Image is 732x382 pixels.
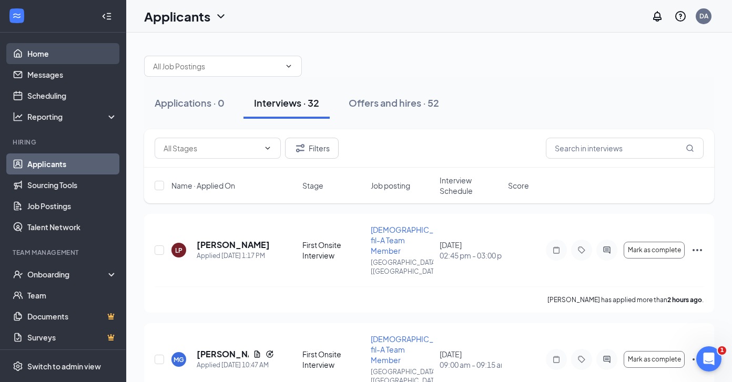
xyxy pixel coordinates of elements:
div: [DATE] [440,349,502,370]
svg: Settings [13,361,23,371]
button: Mark as complete [624,242,685,259]
div: Onboarding [27,269,108,280]
a: Talent Network [27,216,117,238]
svg: QuestionInfo [674,10,687,23]
div: Hiring [13,138,115,147]
div: Interviews · 32 [254,96,319,109]
div: First Onsite Interview [302,349,364,370]
input: All Stages [164,142,259,154]
h5: [PERSON_NAME] [197,348,249,360]
b: 2 hours ago [667,296,702,304]
button: Filter Filters [285,138,339,159]
a: Home [27,43,117,64]
svg: Ellipses [691,244,704,256]
svg: MagnifyingGlass [686,144,694,152]
span: Name · Applied On [171,180,235,191]
svg: Document [253,350,261,358]
svg: Analysis [13,111,23,122]
div: LP [175,246,182,255]
a: Team [27,285,117,306]
svg: ActiveChat [601,355,613,364]
a: Applicants [27,153,117,174]
svg: ChevronDown [284,62,293,70]
svg: Note [550,355,563,364]
div: Reporting [27,111,118,122]
svg: Tag [575,246,588,254]
p: [GEOGRAPHIC_DATA] [[GEOGRAPHIC_DATA]] [371,258,433,276]
div: Applications · 0 [155,96,225,109]
span: Mark as complete [628,246,681,254]
svg: UserCheck [13,269,23,280]
button: Mark as complete [624,351,685,368]
span: [DEMOGRAPHIC_DATA]-fil-A Team Member [371,334,456,365]
svg: Tag [575,355,588,364]
span: [DEMOGRAPHIC_DATA]-fil-A Team Member [371,225,456,255]
a: Job Postings [27,195,117,216]
svg: Collapse [101,11,112,22]
div: Applied [DATE] 1:17 PM [197,251,270,261]
div: Switch to admin view [27,361,101,371]
span: 1 [718,346,726,355]
div: Offers and hires · 52 [349,96,439,109]
h5: [PERSON_NAME] [197,239,270,251]
svg: Note [550,246,563,254]
div: Applied [DATE] 10:47 AM [197,360,274,370]
a: Messages [27,64,117,85]
svg: ChevronDown [215,10,227,23]
div: Team Management [13,248,115,257]
span: 09:00 am - 09:15 am [440,359,502,370]
svg: Filter [294,142,307,154]
svg: ChevronDown [263,144,272,152]
a: DocumentsCrown [27,306,117,327]
div: [DATE] [440,240,502,261]
span: Stage [302,180,323,191]
span: Mark as complete [628,356,681,363]
span: Score [508,180,529,191]
svg: WorkstreamLogo [12,11,22,21]
div: MG [174,355,184,364]
a: Sourcing Tools [27,174,117,195]
input: Search in interviews [546,138,704,159]
p: [PERSON_NAME] has applied more than . [547,295,704,304]
svg: Notifications [651,10,664,23]
span: Job posting [371,180,410,191]
svg: ActiveChat [601,246,613,254]
div: First Onsite Interview [302,240,364,261]
div: DA [699,12,708,20]
span: 02:45 pm - 03:00 pm [440,250,502,261]
iframe: Intercom live chat [696,346,721,371]
input: All Job Postings [153,60,280,72]
svg: Reapply [266,350,274,358]
h1: Applicants [144,7,210,25]
a: Scheduling [27,85,117,106]
span: Interview Schedule [440,175,502,196]
a: SurveysCrown [27,327,117,348]
svg: Ellipses [691,353,704,366]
